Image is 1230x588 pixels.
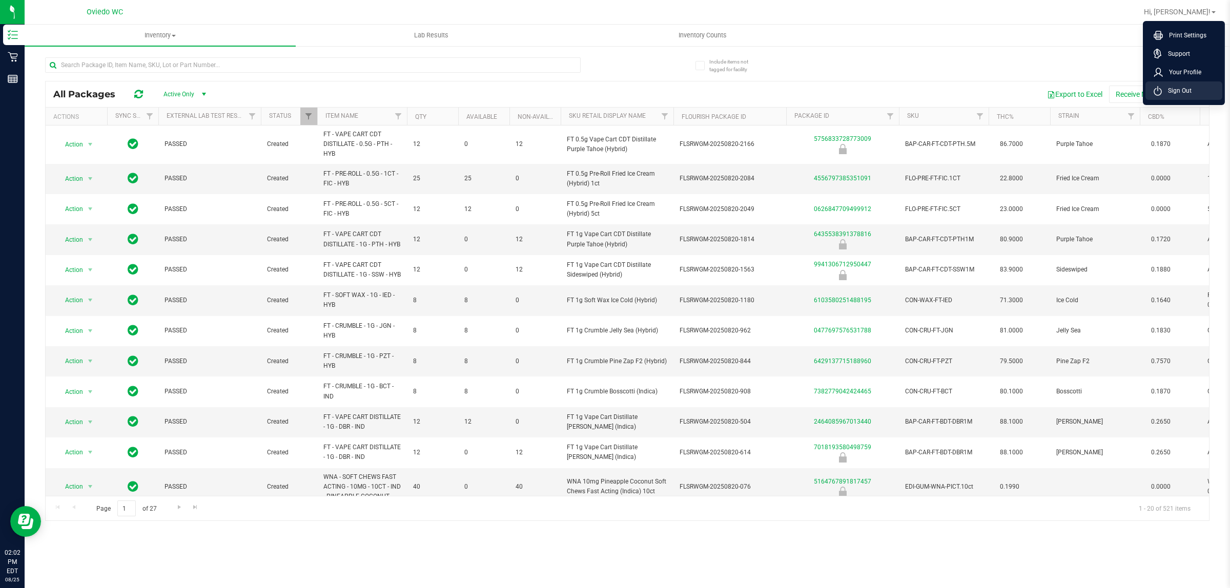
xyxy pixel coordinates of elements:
div: Quarantine [785,239,900,249]
span: WNA - SOFT CHEWS FAST ACTING - 10MG - 10CT - IND - PINEAPPLE COCONUT [323,472,401,502]
a: Inventory [25,25,296,46]
span: PASSED [165,265,255,275]
a: Sku Retail Display Name [569,112,646,119]
span: FT - CRUMBLE - 1G - BCT - IND [323,382,401,401]
span: Created [267,204,311,214]
span: FT - CRUMBLE - 1G - JGN - HYB [323,321,401,341]
span: 0.1640 [1146,293,1176,308]
span: select [84,445,97,459]
span: Created [267,139,311,149]
span: Created [267,356,311,366]
span: BAP-CAR-FT-CDT-SSW1M [905,265,982,275]
a: Support [1154,49,1218,59]
span: FLO-PRE-FT-FIC.5CT [905,204,982,214]
span: 0 [464,139,503,149]
span: 8 [464,326,503,335]
input: 1 [117,500,136,516]
span: BAP-CAR-FT-CDT-PTH1M [905,235,982,244]
span: CON-CRU-FT-BCT [905,387,982,396]
span: FT 1g Crumble Jelly Sea (Hybrid) [567,326,667,335]
span: 80.1000 [995,384,1028,399]
span: 40 [413,482,452,492]
span: Jelly Sea [1056,326,1134,335]
span: FT 0.5g Pre-Roll Fried Ice Cream (Hybrid) 5ct [567,199,667,219]
span: EDI-GUM-WNA-PICT.10ct [905,482,982,492]
span: FT 1g Vape Cart CDT Distillate Purple Tahoe (Hybrid) [567,229,667,249]
span: Action [56,137,84,152]
span: 8 [413,356,452,366]
span: PASSED [165,356,255,366]
span: FLSRWGM-20250820-614 [680,448,780,457]
span: In Sync [128,479,138,494]
span: Include items not tagged for facility [709,58,761,73]
span: 12 [413,204,452,214]
a: THC% [997,113,1014,120]
span: Purple Tahoe [1056,235,1134,244]
span: FT - VAPE CART CDT DISTILLATE - 0.5G - PTH - HYB [323,130,401,159]
span: FLSRWGM-20250820-1180 [680,296,780,305]
span: Action [56,415,84,429]
a: Qty [415,113,426,120]
span: FT - VAPE CART CDT DISTILLATE - 1G - PTH - HYB [323,229,401,249]
span: 71.3000 [995,293,1028,308]
span: 22.8000 [995,171,1028,186]
span: 80.9000 [995,232,1028,247]
span: 0.1830 [1146,323,1176,338]
span: FT 1g Crumble Bosscotti (Indica) [567,387,667,396]
span: 12 [516,448,555,457]
span: PASSED [165,235,255,244]
a: Flourish Package ID [682,113,746,120]
span: Action [56,479,84,494]
span: 8 [413,387,452,396]
span: Your Profile [1163,67,1201,77]
span: 0.1870 [1146,137,1176,152]
span: FLSRWGM-20250820-076 [680,482,780,492]
span: 0.2650 [1146,414,1176,429]
a: Filter [972,108,989,125]
span: 81.0000 [995,323,1028,338]
span: In Sync [128,323,138,338]
span: select [84,172,97,186]
span: 0 [464,482,503,492]
span: Created [267,326,311,335]
a: 6435538391378816 [814,230,871,238]
span: Created [267,417,311,427]
a: Filter [244,108,261,125]
span: Action [56,202,84,216]
span: select [84,233,97,247]
span: 0.1870 [1146,384,1176,399]
span: 0 [516,387,555,396]
span: select [84,263,97,277]
span: Created [267,265,311,275]
a: Status [269,112,291,119]
a: 5756833728773009 [814,135,871,142]
span: In Sync [128,384,138,398]
span: FT 1g Vape Cart Distillate [PERSON_NAME] (Indica) [567,412,667,432]
span: select [84,479,97,494]
span: Lab Results [400,31,462,40]
span: select [84,354,97,368]
a: SKU [907,112,919,119]
span: 12 [413,448,452,457]
a: Non-Available [518,113,563,120]
span: 0 [464,235,503,244]
a: Filter [882,108,899,125]
span: FT 0.5g Vape Cart CDT Distillate Purple Tahoe (Hybrid) [567,135,667,154]
div: Quarantine [785,270,900,280]
span: 8 [464,296,503,305]
span: Created [267,174,311,183]
a: Strain [1058,112,1079,119]
span: Action [56,354,84,368]
div: Newly Received [785,452,900,463]
span: Created [267,482,311,492]
span: Action [56,233,84,247]
span: 25 [413,174,452,183]
span: FT - VAPE CART CDT DISTILLATE - 1G - SSW - HYB [323,260,401,280]
a: CBD% [1148,113,1164,120]
span: BAP-CAR-FT-CDT-PTH.5M [905,139,982,149]
a: Inventory Counts [567,25,838,46]
span: 0.1990 [995,479,1024,494]
a: 0477697576531788 [814,327,871,334]
span: FLSRWGM-20250820-1563 [680,265,780,275]
a: Item Name [325,112,358,119]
